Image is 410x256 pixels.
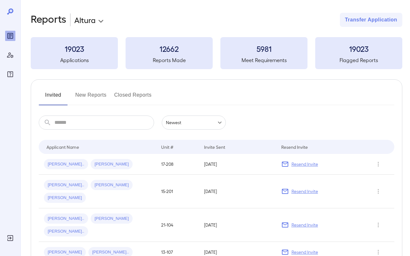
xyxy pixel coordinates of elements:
span: [PERSON_NAME].. [44,216,88,222]
span: [PERSON_NAME] [91,161,133,167]
span: [PERSON_NAME].. [44,182,88,188]
div: Log Out [5,233,15,243]
td: [DATE] [199,154,276,175]
p: Resend Invite [291,222,318,228]
button: Row Actions [373,159,383,169]
summary: 19023Applications12662Reports Made5981Meet Requirements19023Flagged Reports [31,37,402,69]
td: [DATE] [199,175,276,208]
button: Invited [39,90,68,105]
h2: Reports [31,13,66,27]
button: Row Actions [373,220,383,230]
h5: Meet Requirements [220,56,307,64]
div: Resend Invite [281,143,308,151]
div: Unit # [161,143,173,151]
span: [PERSON_NAME].. [44,228,88,235]
div: FAQ [5,69,15,79]
p: Resend Invite [291,188,318,195]
span: [PERSON_NAME].. [88,249,133,255]
h3: 12662 [126,44,213,54]
h3: 5981 [220,44,307,54]
span: [PERSON_NAME] [44,195,86,201]
h5: Reports Made [126,56,213,64]
p: Altura [74,15,95,25]
div: Newest [162,116,226,130]
span: [PERSON_NAME] [91,182,133,188]
button: Row Actions [373,186,383,196]
td: 15-201 [156,175,199,208]
p: Resend Invite [291,161,318,167]
button: Closed Reports [114,90,152,105]
td: 21-104 [156,208,199,242]
div: Reports [5,31,15,41]
td: 17-208 [156,154,199,175]
td: [DATE] [199,208,276,242]
h3: 19023 [315,44,402,54]
h5: Applications [31,56,118,64]
div: Manage Users [5,50,15,60]
button: New Reports [75,90,107,105]
div: Applicant Name [46,143,79,151]
button: Transfer Application [340,13,402,27]
span: [PERSON_NAME] [44,249,86,255]
h5: Flagged Reports [315,56,402,64]
h3: 19023 [31,44,118,54]
p: Resend Invite [291,249,318,255]
div: Invite Sent [204,143,225,151]
span: [PERSON_NAME] [91,216,133,222]
span: [PERSON_NAME].. [44,161,88,167]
